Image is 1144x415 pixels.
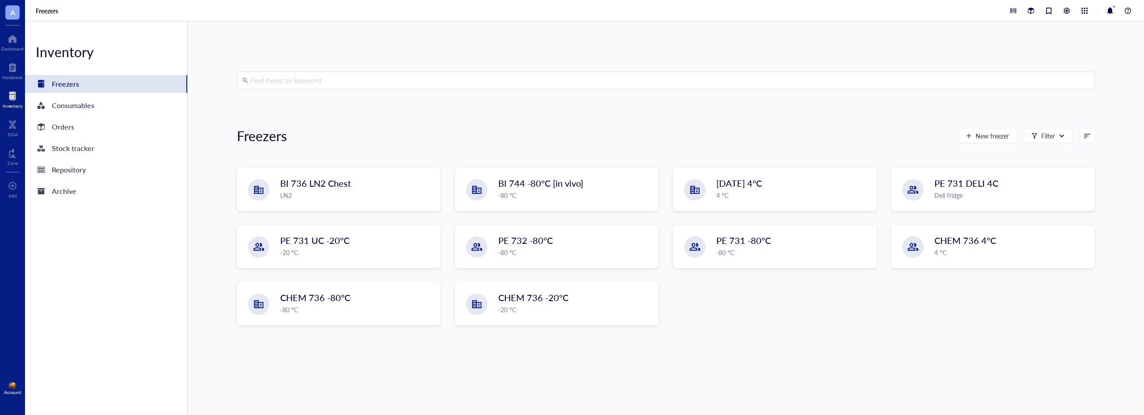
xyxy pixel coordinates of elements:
div: Freezers [52,78,79,90]
div: Notebook [2,75,23,80]
a: Repository [25,161,187,179]
span: PE 732 -80°C [498,234,553,247]
div: LN2 [280,190,435,200]
span: CHEM 736 -80°C [280,291,350,304]
div: Core [8,160,17,166]
span: BI 736 LN2 Chest [280,177,351,189]
a: Orders [25,118,187,136]
a: DNA [8,117,18,137]
div: Consumables [52,99,94,112]
button: New freezer [958,129,1017,143]
div: Freezers [237,127,287,145]
div: Repository [52,163,86,176]
div: 4 °C [716,190,871,200]
div: Orders [52,121,74,133]
span: PE 731 -80°C [716,234,771,247]
span: PE 731 DELI 4C [934,177,998,189]
div: DNA [8,132,18,137]
a: Notebook [2,60,23,80]
div: Account [4,390,21,395]
div: -80 °C [280,305,435,314]
span: CHEM 736 -20°C [498,291,568,304]
div: Dashboard [1,46,24,51]
span: A [10,7,15,18]
div: -80 °C [716,247,871,257]
a: Dashboard [1,32,24,51]
span: [DATE] 4°C [716,177,762,189]
a: Core [8,146,17,166]
div: -20 °C [498,305,653,314]
div: Inventory [3,103,22,109]
span: CHEM 736 4°C [934,234,996,247]
a: Inventory [3,89,22,109]
span: BI 744 -80°C [in vivo] [498,177,583,189]
div: -20 °C [280,247,435,257]
div: Stock tracker [52,142,94,155]
a: Consumables [25,96,187,114]
div: 4 °C [934,247,1089,257]
div: Filter [1041,131,1055,141]
div: Add [8,193,17,198]
div: Deli fridge [934,190,1089,200]
a: Freezers [25,75,187,93]
a: Archive [25,182,187,200]
div: -80 °C [498,190,653,200]
a: Stock tracker [25,139,187,157]
span: PE 731 UC -20°C [280,234,349,247]
div: -80 °C [498,247,653,257]
div: Archive [52,185,76,197]
span: New freezer [976,132,1009,139]
img: 92be2d46-9bf5-4a00-a52c-ace1721a4f07.jpeg [9,382,16,389]
a: Freezers [36,7,60,15]
div: Inventory [25,43,187,61]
